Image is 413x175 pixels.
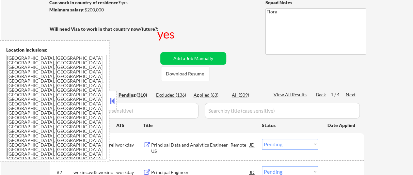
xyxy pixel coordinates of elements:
[262,119,318,131] div: Status
[249,139,256,151] div: JD
[346,91,356,98] div: Next
[161,67,209,81] button: Download Resume
[50,26,158,32] strong: Will need Visa to work in that country now/future?:
[205,103,360,119] input: Search by title (case sensitive)
[327,122,356,129] div: Date Applied
[119,92,151,98] div: Pending (310)
[143,122,256,129] div: Title
[157,26,176,42] div: yes
[151,142,250,154] div: Principal Data and Analytics Engineer- Remote US
[49,7,158,13] div: $200,000
[232,92,264,98] div: All (509)
[316,91,326,98] div: Back
[116,122,143,129] div: ATS
[194,92,226,98] div: Applied (63)
[160,52,226,65] button: Add a Job Manually
[116,142,143,148] div: workday
[156,92,189,98] div: Excluded (136)
[6,47,107,53] div: Location Inclusions:
[52,103,199,119] input: Search by company (case sensitive)
[274,91,309,98] div: View All Results
[331,91,346,98] div: 1 / 4
[49,7,85,12] strong: Minimum salary:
